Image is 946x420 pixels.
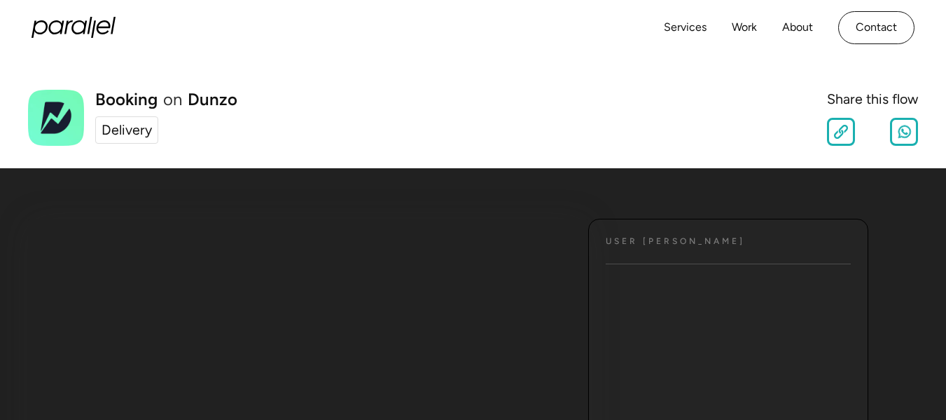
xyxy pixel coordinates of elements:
div: Share this flow [827,89,918,110]
a: home [32,17,116,38]
h1: Booking [95,91,158,108]
a: Dunzo [188,91,237,108]
a: About [782,18,813,38]
a: Services [664,18,707,38]
div: on [163,91,182,108]
a: Contact [838,11,914,44]
div: Delivery [102,120,152,141]
a: Delivery [95,116,158,144]
h4: User [PERSON_NAME] [606,236,745,247]
a: Work [732,18,757,38]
